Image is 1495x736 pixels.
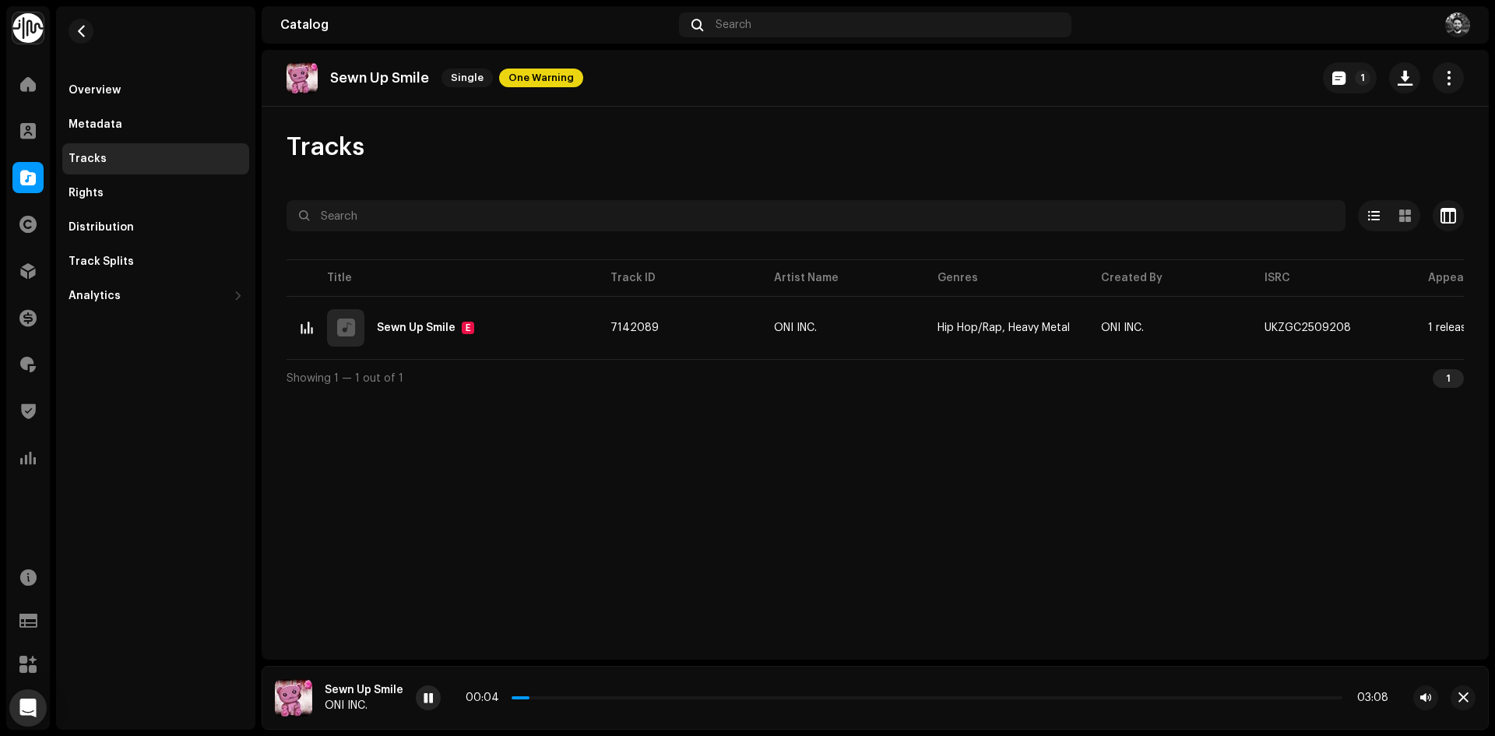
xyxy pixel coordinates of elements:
div: Sewn Up Smile [377,322,456,333]
div: Sewn Up Smile [325,684,403,696]
span: Search [716,19,751,31]
div: Analytics [69,290,121,302]
div: 00:04 [466,692,505,704]
re-m-nav-item: Track Splits [62,246,249,277]
p-badge: 1 [1355,70,1370,86]
div: Track Splits [69,255,134,268]
div: Catalog [280,19,673,31]
div: 1 [1433,369,1464,388]
div: ONI INC. [774,322,817,333]
re-m-nav-item: Tracks [62,143,249,174]
re-m-nav-dropdown: Analytics [62,280,249,312]
div: Distribution [69,221,134,234]
div: Open Intercom Messenger [9,689,47,727]
p: Sewn Up Smile [330,70,429,86]
span: ONI INC. [1101,322,1144,333]
img: a0f7aa6e-0b91-4581-801c-a44e14419d36 [275,679,312,717]
div: Metadata [69,118,122,131]
div: UKZGC2509208 [1265,322,1351,333]
div: Tracks [69,153,107,165]
div: Overview [69,84,121,97]
re-m-nav-item: Rights [62,178,249,209]
span: Showing 1 — 1 out of 1 [287,373,403,384]
div: E [462,322,474,334]
img: a0f7aa6e-0b91-4581-801c-a44e14419d36 [287,62,318,93]
img: 0f74c21f-6d1c-4dbc-9196-dbddad53419e [12,12,44,44]
img: equalizer-dark.gif [297,318,317,338]
span: 7142089 [610,322,659,333]
div: ONI INC. [325,699,403,712]
re-m-nav-item: Metadata [62,109,249,140]
span: One Warning [499,69,583,87]
img: 8f0a1b11-7d8f-4593-a589-2eb09cc2b231 [1445,12,1470,37]
span: ONI INC. [774,322,913,333]
input: Search [287,200,1345,231]
span: Hip Hop/Rap, Heavy Metal [937,322,1070,333]
div: 03:08 [1349,692,1388,704]
button: 1 [1323,62,1377,93]
re-m-nav-item: Distribution [62,212,249,243]
div: Rights [69,187,104,199]
span: Single [441,69,493,87]
span: Tracks [287,132,364,163]
re-m-nav-item: Overview [62,75,249,106]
